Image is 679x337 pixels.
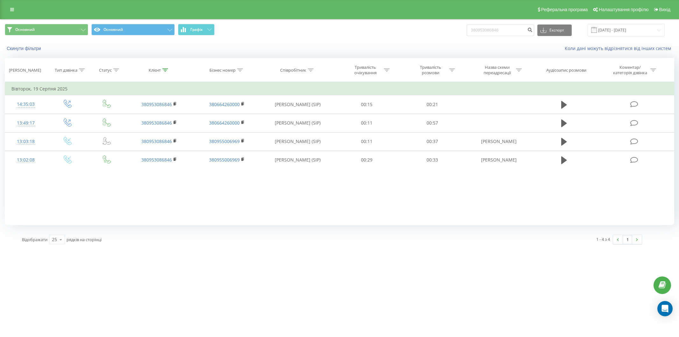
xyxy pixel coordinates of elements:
a: 380953086846 [141,101,172,107]
button: Основний [5,24,88,35]
div: Тривалість очікування [348,65,382,75]
span: Вихід [659,7,670,12]
td: [PERSON_NAME] [465,151,533,169]
a: 380664260000 [209,101,240,107]
div: 14:35:03 [11,98,40,111]
div: Аудіозапис розмови [546,68,586,73]
div: Назва схеми переадресації [480,65,514,75]
a: 380664260000 [209,120,240,126]
td: 00:29 [334,151,400,169]
a: 380953086846 [141,138,172,144]
div: Тип дзвінка [55,68,77,73]
button: Графік [178,24,215,35]
span: Реферальна програма [541,7,588,12]
span: Відображати [22,237,47,242]
td: [PERSON_NAME] (SIP) [261,114,334,132]
div: Open Intercom Messenger [657,301,673,316]
div: 1 - 4 з 4 [596,236,610,242]
a: 380955006969 [209,138,240,144]
span: Налаштування профілю [599,7,648,12]
td: [PERSON_NAME] [465,132,533,151]
span: Графік [190,27,203,32]
a: 380955006969 [209,157,240,163]
button: Експорт [537,25,572,36]
div: Співробітник [280,68,306,73]
div: Коментар/категорія дзвінка [612,65,649,75]
div: [PERSON_NAME] [9,68,41,73]
a: 380953086846 [141,120,172,126]
td: 00:33 [400,151,465,169]
td: [PERSON_NAME] (SIP) [261,151,334,169]
td: [PERSON_NAME] (SIP) [261,95,334,114]
td: [PERSON_NAME] (SIP) [261,132,334,151]
td: 00:11 [334,132,400,151]
td: 00:57 [400,114,465,132]
span: Основний [15,27,35,32]
div: 13:02:08 [11,154,40,166]
button: Скинути фільтри [5,46,44,51]
span: рядків на сторінці [67,237,102,242]
div: 13:03:18 [11,135,40,148]
a: 380953086846 [141,157,172,163]
input: Пошук за номером [467,25,534,36]
a: Коли дані можуть відрізнятися вiд інших систем [565,45,674,51]
button: Основний [91,24,175,35]
td: 00:11 [334,114,400,132]
div: Статус [99,68,112,73]
a: 1 [623,235,632,244]
td: Вівторок, 19 Серпня 2025 [5,82,674,95]
div: 13:49:17 [11,117,40,129]
div: 25 [52,236,57,243]
div: Бізнес номер [209,68,236,73]
td: 00:37 [400,132,465,151]
div: Клієнт [149,68,161,73]
div: Тривалість розмови [414,65,448,75]
td: 00:15 [334,95,400,114]
td: 00:21 [400,95,465,114]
